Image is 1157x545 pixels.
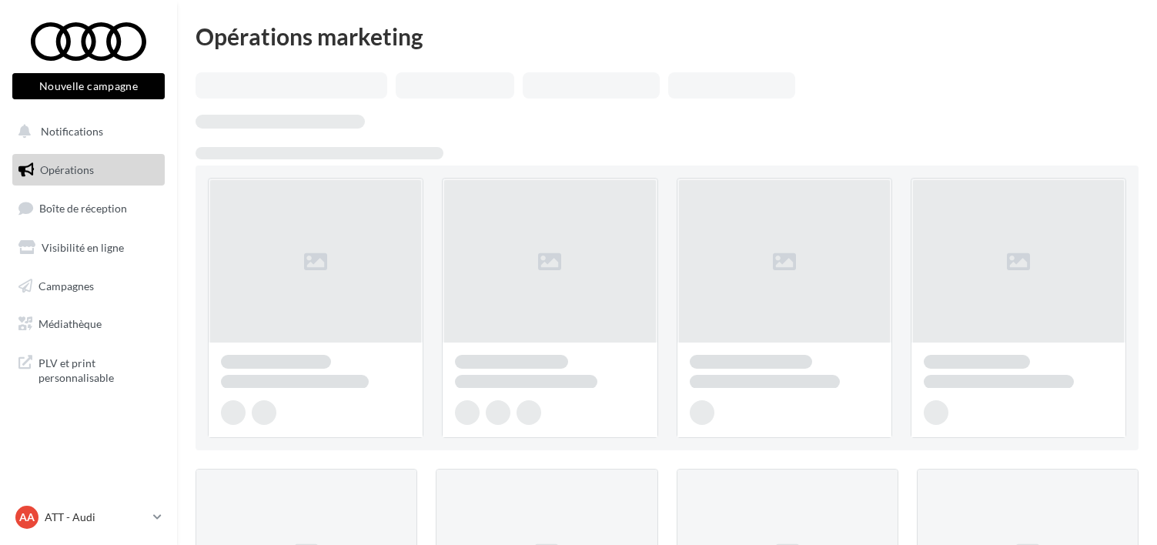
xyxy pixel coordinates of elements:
[38,317,102,330] span: Médiathèque
[19,510,35,525] span: AA
[45,510,147,525] p: ATT - Audi
[9,308,168,340] a: Médiathèque
[42,241,124,254] span: Visibilité en ligne
[9,115,162,148] button: Notifications
[38,279,94,292] span: Campagnes
[41,125,103,138] span: Notifications
[39,202,127,215] span: Boîte de réception
[9,270,168,303] a: Campagnes
[12,503,165,532] a: AA ATT - Audi
[9,192,168,225] a: Boîte de réception
[9,154,168,186] a: Opérations
[9,232,168,264] a: Visibilité en ligne
[196,25,1139,48] div: Opérations marketing
[12,73,165,99] button: Nouvelle campagne
[40,163,94,176] span: Opérations
[9,346,168,392] a: PLV et print personnalisable
[38,353,159,386] span: PLV et print personnalisable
